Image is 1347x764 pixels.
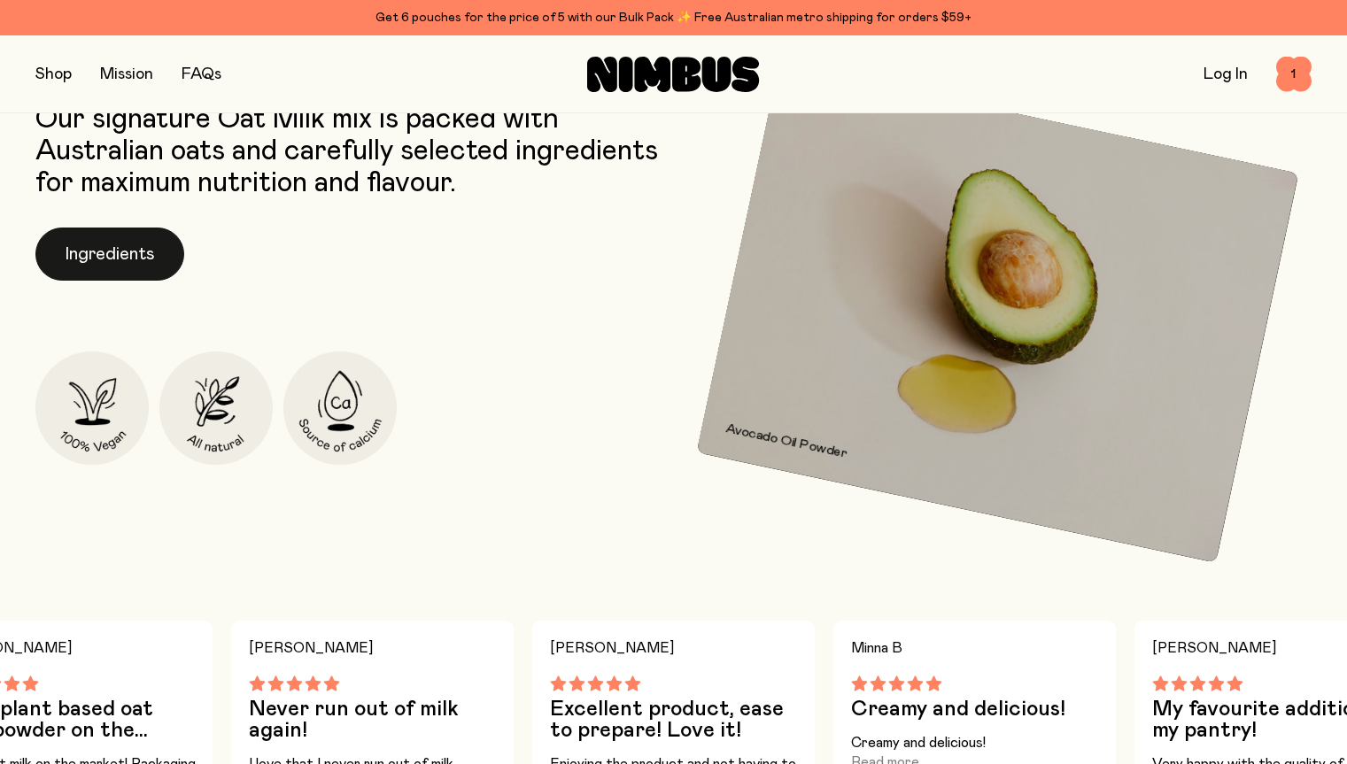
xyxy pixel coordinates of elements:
[100,66,153,82] a: Mission
[35,7,1312,28] div: Get 6 pouches for the price of 5 with our Bulk Pack ✨ Free Australian metro shipping for orders $59+
[35,228,184,281] button: Ingredients
[35,104,665,199] p: Our signature Oat Milk mix is packed with Australian oats and carefully selected ingredients for ...
[743,542,1252,563] p: Australian Oats (93%)
[182,66,221,82] a: FAQs
[249,635,497,661] h4: [PERSON_NAME]
[851,734,1099,752] p: Creamy and delicious!
[1204,66,1248,82] a: Log In
[1276,57,1312,92] button: 1
[550,698,798,741] h3: Excellent product, ease to prepare! Love it!
[550,635,798,661] h4: [PERSON_NAME]
[249,698,497,741] h3: Never run out of milk again!
[851,635,1099,661] h4: Minna B
[718,166,1277,584] img: Raw oats and oats in powdered form
[851,698,1099,720] h3: Creamy and delicious!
